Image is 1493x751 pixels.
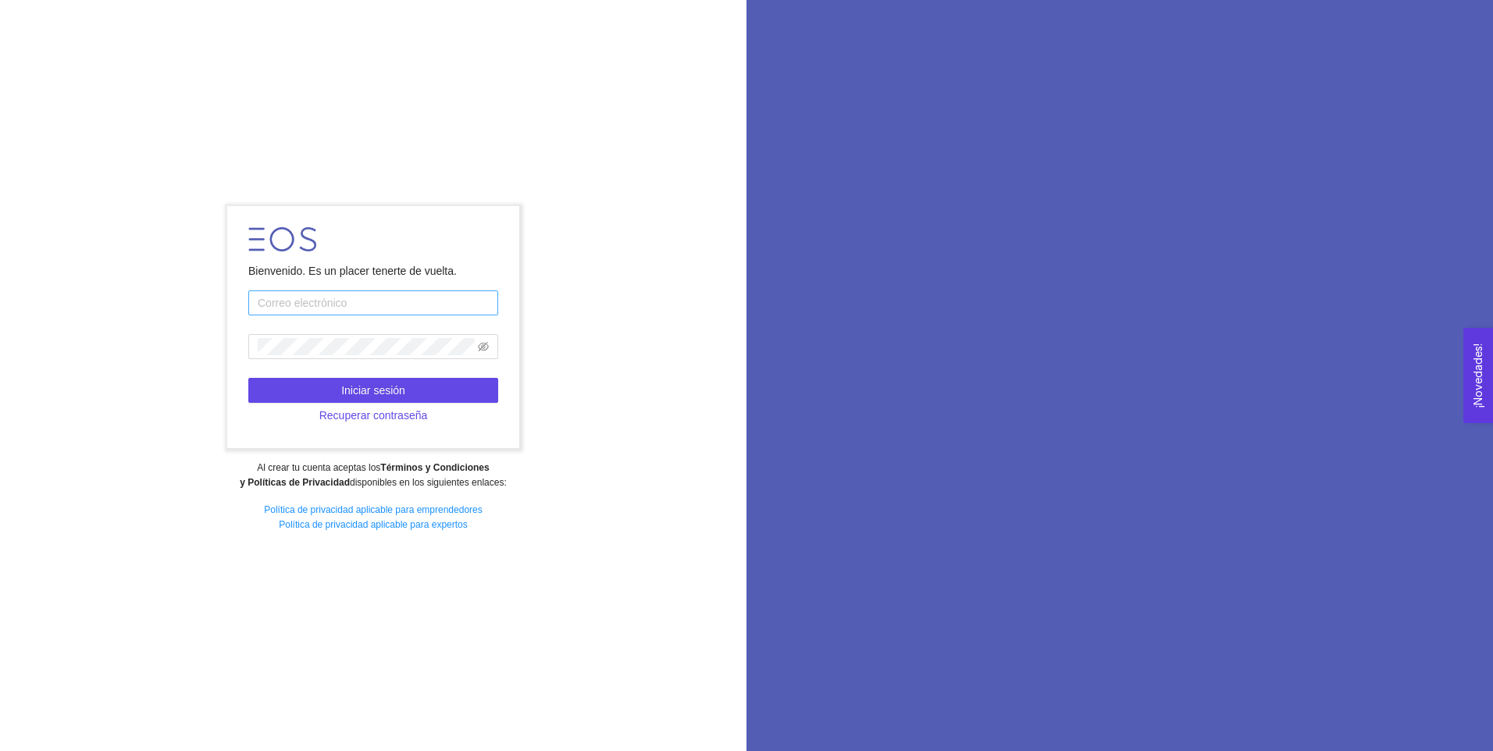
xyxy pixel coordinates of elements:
input: Correo electrónico [248,290,498,315]
span: eye-invisible [478,341,489,352]
img: LOGO [248,227,316,251]
a: Política de privacidad aplicable para emprendedores [264,504,483,515]
button: Iniciar sesión [248,378,498,403]
strong: Términos y Condiciones y Políticas de Privacidad [240,462,489,488]
button: Open Feedback Widget [1463,328,1493,423]
span: Recuperar contraseña [319,407,428,424]
a: Política de privacidad aplicable para expertos [279,519,467,530]
span: Iniciar sesión [341,382,405,399]
div: Bienvenido. Es un placer tenerte de vuelta. [248,262,498,279]
button: Recuperar contraseña [248,403,498,428]
div: Al crear tu cuenta aceptas los disponibles en los siguientes enlaces: [10,461,736,490]
a: Recuperar contraseña [248,409,498,422]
